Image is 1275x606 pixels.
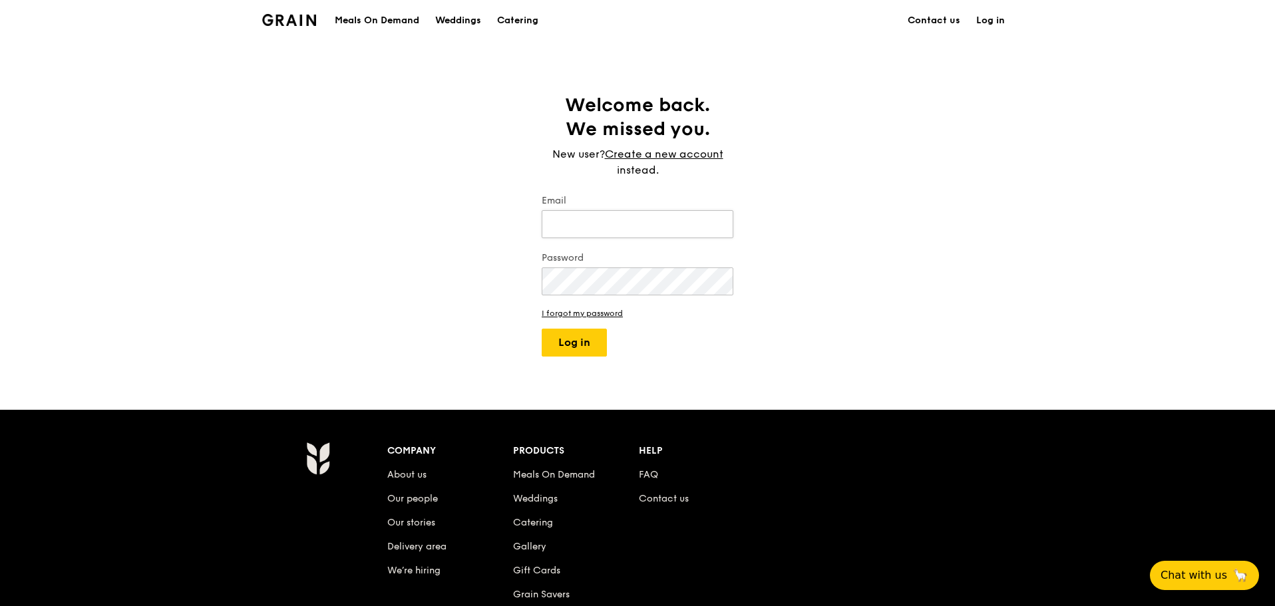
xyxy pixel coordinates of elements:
a: Gift Cards [513,565,560,576]
a: About us [387,469,427,480]
a: Catering [489,1,546,41]
label: Password [542,251,733,265]
a: I forgot my password [542,309,733,318]
a: Weddings [427,1,489,41]
a: FAQ [639,469,658,480]
a: Gallery [513,541,546,552]
div: Help [639,442,765,460]
label: Email [542,194,733,208]
span: 🦙 [1232,567,1248,583]
a: Weddings [513,493,558,504]
a: Delivery area [387,541,447,552]
a: Meals On Demand [513,469,595,480]
a: We’re hiring [387,565,441,576]
img: Grain [262,14,316,26]
a: Contact us [639,493,689,504]
a: Create a new account [605,146,723,162]
div: Catering [497,1,538,41]
a: Contact us [900,1,968,41]
a: Our stories [387,517,435,528]
div: Meals On Demand [335,1,419,41]
a: Log in [968,1,1013,41]
div: Company [387,442,513,460]
div: Weddings [435,1,481,41]
div: Products [513,442,639,460]
span: Chat with us [1161,567,1227,583]
a: Catering [513,517,553,528]
span: New user? [552,148,605,160]
button: Log in [542,329,607,357]
span: instead. [617,164,659,176]
img: Grain [306,442,329,475]
h1: Welcome back. We missed you. [542,93,733,141]
a: Grain Savers [513,589,570,600]
a: Our people [387,493,438,504]
button: Chat with us🦙 [1150,561,1259,590]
